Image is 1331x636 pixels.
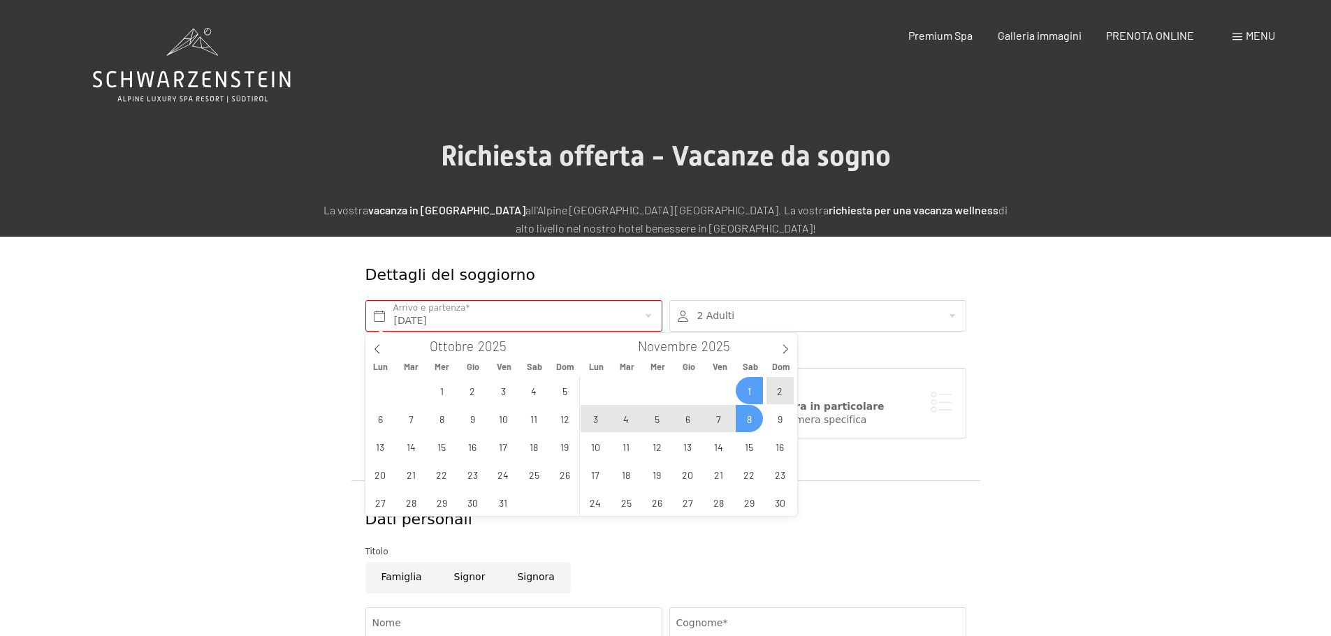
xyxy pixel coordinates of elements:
div: Prenotare una camera in particolare [684,400,952,414]
span: Novembre 25, 2025 [613,489,640,516]
span: Mer [427,362,458,371]
span: Lun [365,362,396,371]
span: Lun [581,362,612,371]
span: Novembre 16, 2025 [766,433,794,460]
input: Year [474,338,520,354]
span: Ottobre 14, 2025 [398,433,425,460]
span: Mer [643,362,674,371]
span: Ottobre 29, 2025 [428,489,456,516]
span: Dom [766,362,797,371]
span: Novembre 13, 2025 [674,433,701,460]
span: Ottobre 22, 2025 [428,461,456,488]
span: Ottobre 11, 2025 [521,405,548,432]
span: Ottobre 4, 2025 [521,377,548,404]
div: Vorrei scegliere una camera specifica [684,413,952,427]
span: Novembre 10, 2025 [582,433,609,460]
span: Sab [519,362,550,371]
span: Novembre 11, 2025 [613,433,640,460]
span: Gio [674,362,704,371]
span: Ottobre 13, 2025 [367,433,394,460]
span: Ottobre 31, 2025 [490,489,517,516]
span: Novembre 23, 2025 [766,461,794,488]
span: Novembre [638,340,697,353]
span: Novembre 30, 2025 [766,489,794,516]
span: Novembre 3, 2025 [582,405,609,432]
span: Novembre 17, 2025 [582,461,609,488]
span: Ottobre 10, 2025 [490,405,517,432]
span: Ottobre 12, 2025 [551,405,579,432]
strong: vacanza in [GEOGRAPHIC_DATA] [368,203,525,216]
span: Ottobre 21, 2025 [398,461,425,488]
span: Novembre 6, 2025 [674,405,701,432]
span: Ottobre 20, 2025 [367,461,394,488]
span: Ottobre 26, 2025 [551,461,579,488]
span: Novembre 7, 2025 [705,405,732,432]
span: Novembre 14, 2025 [705,433,732,460]
span: Ottobre 6, 2025 [367,405,394,432]
span: Ven [488,362,519,371]
span: Ottobre 8, 2025 [428,405,456,432]
span: Ottobre 1, 2025 [428,377,456,404]
span: Novembre 15, 2025 [736,433,763,460]
span: Ven [704,362,735,371]
span: Ottobre 3, 2025 [490,377,517,404]
span: Novembre 8, 2025 [736,405,763,432]
span: Ottobre 16, 2025 [459,433,486,460]
span: Dom [550,362,581,371]
strong: richiesta per una vacanza wellness [829,203,998,216]
span: Novembre 5, 2025 [643,405,671,432]
span: Novembre 28, 2025 [705,489,732,516]
div: Dettagli del soggiorno [365,265,865,286]
span: Mar [612,362,643,371]
div: Titolo [365,545,966,559]
span: Ottobre 17, 2025 [490,433,517,460]
span: Novembre 24, 2025 [582,489,609,516]
p: La vostra all'Alpine [GEOGRAPHIC_DATA] [GEOGRAPHIC_DATA]. La vostra di alto livello nel nostro ho... [317,201,1015,237]
span: Novembre 21, 2025 [705,461,732,488]
span: Novembre 12, 2025 [643,433,671,460]
span: Ottobre 5, 2025 [551,377,579,404]
span: Gio [458,362,488,371]
span: Ottobre 7, 2025 [398,405,425,432]
span: Mar [396,362,427,371]
span: Menu [1246,29,1275,42]
span: Ottobre 15, 2025 [428,433,456,460]
span: Ottobre 19, 2025 [551,433,579,460]
a: PRENOTA ONLINE [1106,29,1194,42]
span: Ottobre 24, 2025 [490,461,517,488]
span: Ottobre 23, 2025 [459,461,486,488]
span: Ottobre 27, 2025 [367,489,394,516]
span: Ottobre 28, 2025 [398,489,425,516]
a: Premium Spa [908,29,973,42]
input: Year [697,338,743,354]
span: Novembre 20, 2025 [674,461,701,488]
span: Ottobre 2, 2025 [459,377,486,404]
span: Sab [735,362,766,371]
span: Ottobre 25, 2025 [521,461,548,488]
div: Dati personali [365,509,966,531]
span: Novembre 18, 2025 [613,461,640,488]
span: Novembre 27, 2025 [674,489,701,516]
span: Novembre 4, 2025 [613,405,640,432]
span: Richiesta offerta - Vacanze da sogno [441,140,891,172]
span: Novembre 19, 2025 [643,461,671,488]
span: Novembre 22, 2025 [736,461,763,488]
span: Novembre 26, 2025 [643,489,671,516]
span: Novembre 9, 2025 [766,405,794,432]
span: Ottobre 18, 2025 [521,433,548,460]
span: Ottobre 9, 2025 [459,405,486,432]
span: Ottobre 30, 2025 [459,489,486,516]
span: Novembre 29, 2025 [736,489,763,516]
span: Ottobre [430,340,474,353]
span: Novembre 2, 2025 [766,377,794,404]
a: Galleria immagini [998,29,1082,42]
